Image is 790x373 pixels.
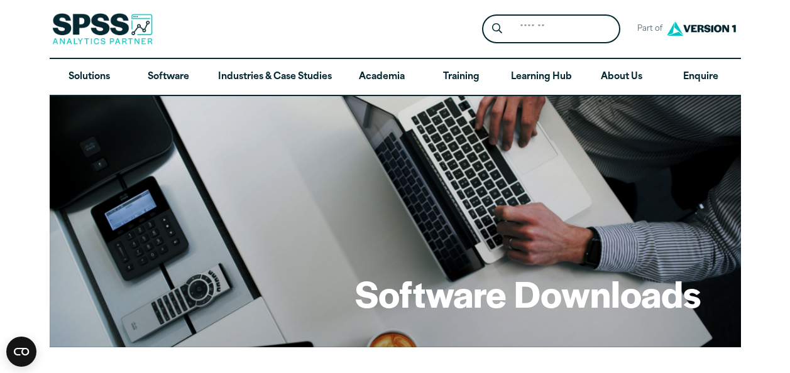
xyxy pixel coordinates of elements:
[50,59,741,95] nav: Desktop version of site main menu
[6,337,36,367] button: Open CMP widget
[485,18,508,41] button: Search magnifying glass icon
[355,269,701,318] h1: Software Downloads
[342,59,421,95] a: Academia
[664,17,739,40] img: Version1 Logo
[630,20,664,38] span: Part of
[482,14,620,44] form: Site Header Search Form
[661,59,740,95] a: Enquire
[421,59,500,95] a: Training
[492,23,502,34] svg: Search magnifying glass icon
[582,59,661,95] a: About Us
[501,59,582,95] a: Learning Hub
[52,13,153,45] img: SPSS Analytics Partner
[129,59,208,95] a: Software
[50,59,129,95] a: Solutions
[208,59,342,95] a: Industries & Case Studies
